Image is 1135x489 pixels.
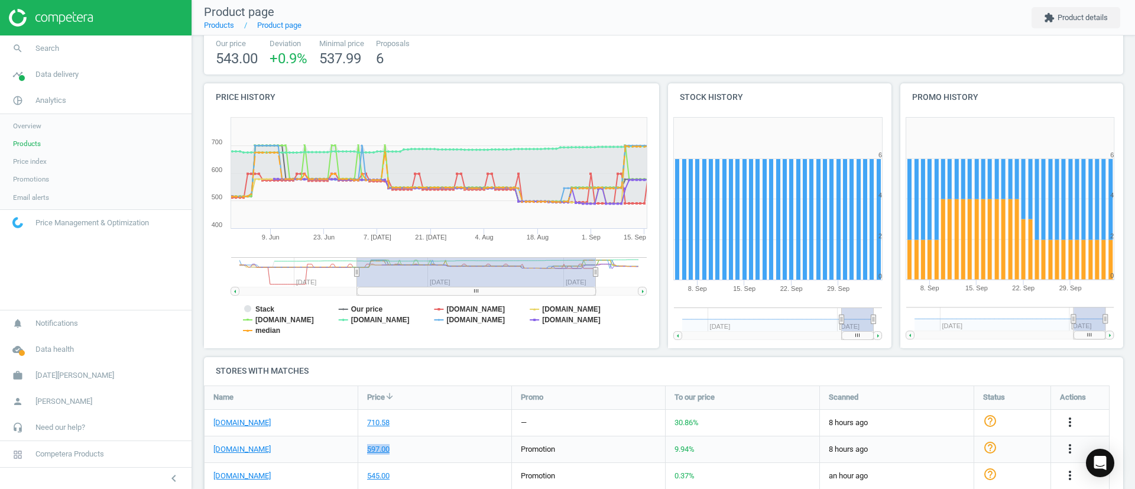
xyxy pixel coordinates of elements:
tspan: [DOMAIN_NAME] [351,316,410,324]
span: an hour ago [829,471,965,481]
text: 2 [1110,232,1114,239]
i: notifications [7,312,29,335]
tspan: 15. Sep [965,285,988,292]
h4: Stores with matches [204,357,1123,385]
i: more_vert [1063,415,1077,429]
span: 8 hours ago [829,417,965,428]
span: Name [213,392,234,403]
a: [DOMAIN_NAME] [213,471,271,481]
i: chevron_left [167,471,181,485]
i: help_outline [983,414,997,428]
button: chevron_left [159,471,189,486]
text: 600 [212,166,222,173]
i: more_vert [1063,468,1077,482]
text: 500 [212,193,222,200]
tspan: 4. Aug [475,234,494,241]
i: help_outline [983,467,997,481]
span: promotion [521,471,555,480]
tspan: [DOMAIN_NAME] [446,305,505,313]
a: Products [204,21,234,30]
span: Need our help? [35,422,85,433]
span: Status [983,392,1005,403]
tspan: 15. Sep [733,285,755,292]
text: 4 [878,192,882,199]
text: 2 [878,232,882,239]
span: 9.94 % [674,445,695,454]
span: Our price [216,38,258,49]
tspan: 21. [DATE] [415,234,446,241]
span: 30.86 % [674,418,699,427]
span: Proposals [376,38,410,49]
i: extension [1044,12,1055,23]
text: 6 [878,151,882,158]
i: arrow_downward [385,391,394,401]
span: Scanned [829,392,858,403]
i: person [7,390,29,413]
span: Actions [1060,392,1086,403]
tspan: 15. Sep [624,234,646,241]
tspan: [DOMAIN_NAME] [446,316,505,324]
span: Promo [521,392,543,403]
div: Open Intercom Messenger [1086,449,1114,477]
span: 543.00 [216,50,258,67]
i: timeline [7,63,29,86]
span: Promotions [13,174,49,184]
tspan: 1. Sep [582,234,601,241]
text: 6 [1110,151,1114,158]
span: Deviation [270,38,307,49]
text: 700 [212,138,222,145]
i: search [7,37,29,60]
span: Price index [13,157,47,166]
span: To our price [674,392,715,403]
span: Data delivery [35,69,79,80]
span: +0.9 % [270,50,307,67]
tspan: 8. Sep [688,285,707,292]
button: more_vert [1063,442,1077,457]
a: [DOMAIN_NAME] [213,444,271,455]
div: 597.00 [367,444,390,455]
img: ajHJNr6hYgQAAAAASUVORK5CYII= [9,9,93,27]
div: 545.00 [367,471,390,481]
span: 6 [376,50,384,67]
tspan: Stack [255,305,274,313]
a: Product page [257,21,301,30]
span: Overview [13,121,41,131]
span: Product page [204,5,274,19]
span: Competera Products [35,449,104,459]
h4: Stock history [668,83,891,111]
span: Email alerts [13,193,49,202]
text: 0 [878,273,882,280]
i: pie_chart_outlined [7,89,29,112]
button: more_vert [1063,468,1077,484]
span: Notifications [35,318,78,329]
h4: Price history [204,83,659,111]
button: extensionProduct details [1032,7,1120,28]
span: [DATE][PERSON_NAME] [35,370,114,381]
span: Price [367,392,385,403]
a: [DOMAIN_NAME] [213,417,271,428]
div: 710.58 [367,417,390,428]
tspan: [DOMAIN_NAME] [542,305,601,313]
tspan: 29. Sep [827,285,849,292]
tspan: 9. Jun [262,234,280,241]
tspan: 22. Sep [1012,285,1035,292]
span: Price Management & Optimization [35,218,149,228]
span: [PERSON_NAME] [35,396,92,407]
tspan: 23. Jun [313,234,335,241]
span: promotion [521,445,555,454]
span: Products [13,139,41,148]
i: work [7,364,29,387]
tspan: 29. Sep [1059,285,1082,292]
span: 0.37 % [674,471,695,480]
text: 0 [1110,273,1114,280]
i: headset_mic [7,416,29,439]
h4: Promo history [900,83,1124,111]
span: 537.99 [319,50,361,67]
div: — [521,417,527,428]
tspan: Our price [351,305,383,313]
span: Search [35,43,59,54]
span: Minimal price [319,38,364,49]
button: more_vert [1063,415,1077,430]
i: more_vert [1063,442,1077,456]
span: Analytics [35,95,66,106]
